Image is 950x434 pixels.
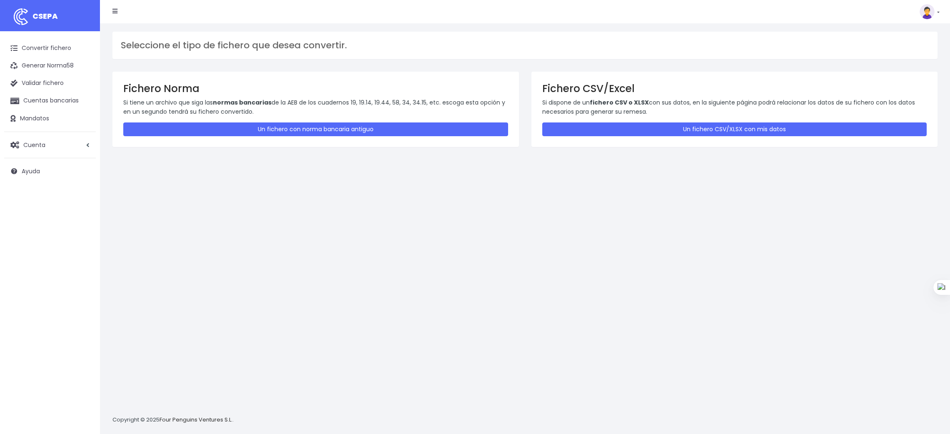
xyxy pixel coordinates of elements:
span: Ayuda [22,167,40,175]
h3: Seleccione el tipo de fichero que desea convertir. [121,40,929,51]
img: logo [10,6,31,27]
p: Copyright © 2025 . [112,416,234,424]
p: Si tiene un archivo que siga las de la AEB de los cuadernos 19, 19.14, 19.44, 58, 34, 34.15, etc.... [123,98,508,117]
span: Cuenta [23,140,45,149]
p: Si dispone de un con sus datos, en la siguiente página podrá relacionar los datos de su fichero c... [542,98,927,117]
h3: Fichero CSV/Excel [542,82,927,95]
img: profile [920,4,935,19]
a: Ayuda [4,162,96,180]
a: Generar Norma58 [4,57,96,75]
span: CSEPA [32,11,58,21]
a: Cuenta [4,136,96,154]
a: Convertir fichero [4,40,96,57]
strong: fichero CSV o XLSX [590,98,649,107]
a: Mandatos [4,110,96,127]
a: Un fichero CSV/XLSX con mis datos [542,122,927,136]
h3: Fichero Norma [123,82,508,95]
a: Four Penguins Ventures S.L. [160,416,232,424]
a: Cuentas bancarias [4,92,96,110]
a: Un fichero con norma bancaria antiguo [123,122,508,136]
strong: normas bancarias [213,98,272,107]
a: Validar fichero [4,75,96,92]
